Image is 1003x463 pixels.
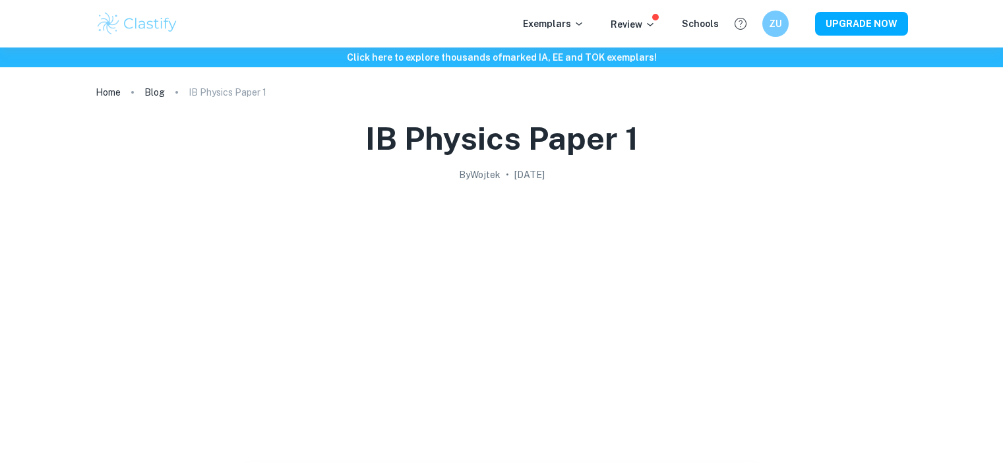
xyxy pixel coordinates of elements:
[506,168,509,182] p: •
[514,168,545,182] h2: [DATE]
[815,12,908,36] button: UPGRADE NOW
[365,117,638,160] h1: IB Physics Paper 1
[96,11,179,37] img: Clastify logo
[682,18,719,29] a: Schools
[762,11,789,37] button: ZU
[768,16,783,31] h6: ZU
[189,85,266,100] p: IB Physics Paper 1
[3,50,1000,65] h6: Click here to explore thousands of marked IA, EE and TOK exemplars !
[238,187,766,451] img: IB Physics Paper 1 cover image
[611,17,655,32] p: Review
[523,16,584,31] p: Exemplars
[96,83,121,102] a: Home
[459,168,501,182] h2: By Wojtek
[729,13,752,35] button: Help and Feedback
[144,83,165,102] a: Blog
